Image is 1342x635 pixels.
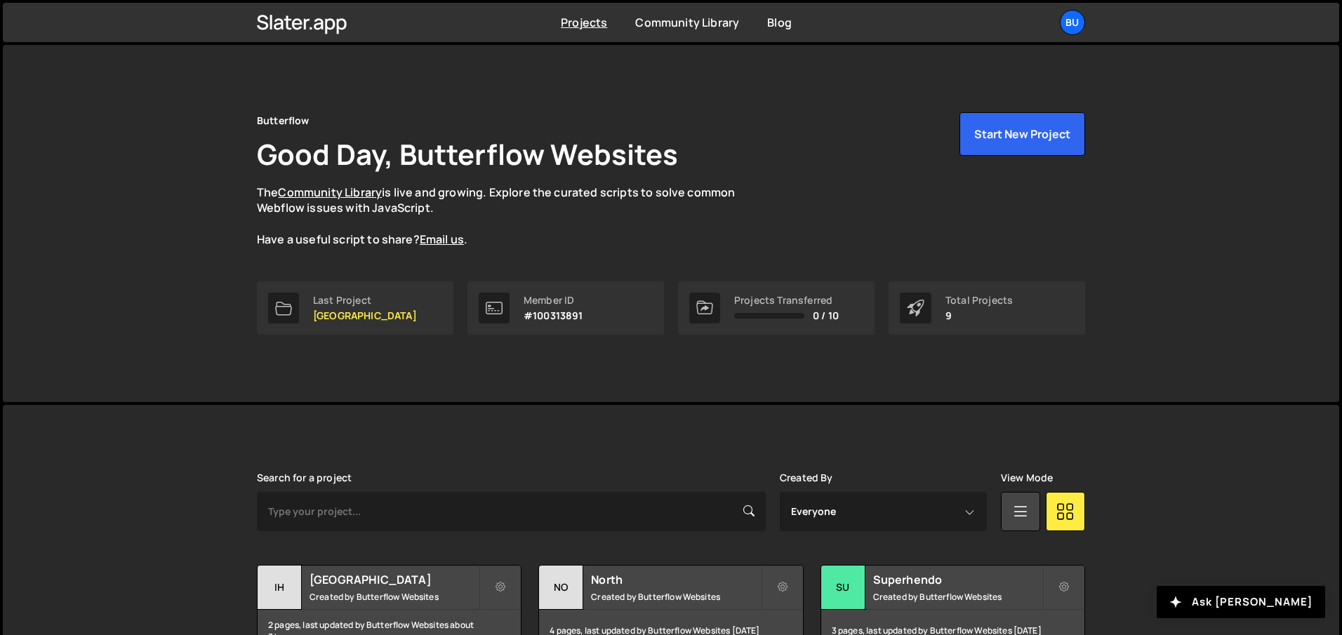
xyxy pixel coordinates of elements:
[821,566,865,610] div: Su
[873,591,1042,603] small: Created by Butterflow Websites
[780,472,833,483] label: Created By
[591,572,760,587] h2: North
[945,295,1013,306] div: Total Projects
[539,566,583,610] div: No
[310,572,479,587] h2: [GEOGRAPHIC_DATA]
[257,472,352,483] label: Search for a project
[734,295,839,306] div: Projects Transferred
[1060,10,1085,35] a: Bu
[257,492,766,531] input: Type your project...
[257,185,762,248] p: The is live and growing. Explore the curated scripts to solve common Webflow issues with JavaScri...
[959,112,1085,156] button: Start New Project
[310,591,479,603] small: Created by Butterflow Websites
[524,295,583,306] div: Member ID
[561,15,607,30] a: Projects
[313,295,417,306] div: Last Project
[278,185,382,200] a: Community Library
[313,310,417,321] p: [GEOGRAPHIC_DATA]
[1157,586,1325,618] button: Ask [PERSON_NAME]
[945,310,1013,321] p: 9
[524,310,583,321] p: #100313891
[635,15,739,30] a: Community Library
[420,232,464,247] a: Email us
[591,591,760,603] small: Created by Butterflow Websites
[257,281,453,335] a: Last Project [GEOGRAPHIC_DATA]
[813,310,839,321] span: 0 / 10
[1001,472,1053,483] label: View Mode
[873,572,1042,587] h2: Superhendo
[257,112,310,129] div: Butterflow
[258,566,302,610] div: IH
[257,135,679,173] h1: Good Day, Butterflow Websites
[767,15,792,30] a: Blog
